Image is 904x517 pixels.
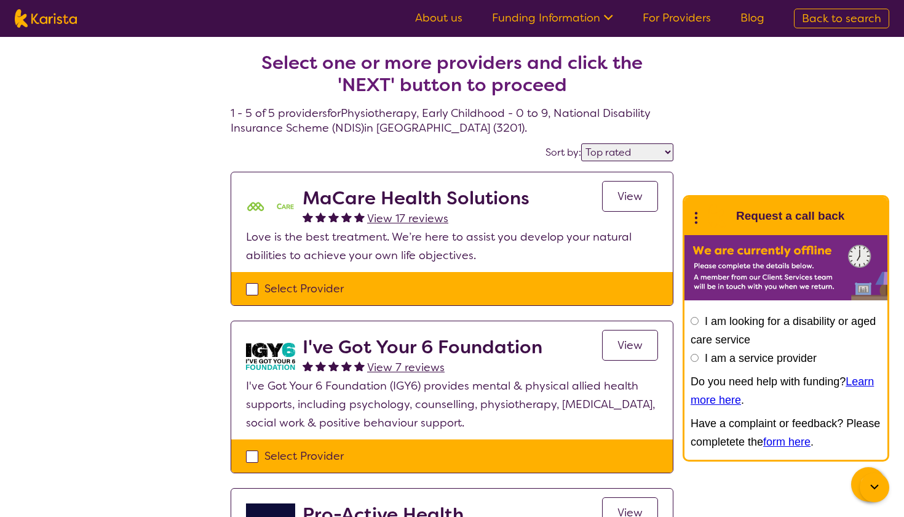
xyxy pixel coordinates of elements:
p: Love is the best treatment. We’re here to assist you develop your natural abilities to achieve yo... [246,228,658,265]
a: Funding Information [492,10,613,25]
label: I am a service provider [705,352,817,364]
a: form here [763,436,811,448]
span: View [617,338,643,353]
a: View 17 reviews [367,209,448,228]
img: fullstar [303,361,313,371]
h2: MaCare Health Solutions [303,187,529,209]
a: View [602,181,658,212]
button: Channel Menu [851,467,886,502]
img: fullstar [303,212,313,222]
a: Blog [740,10,764,25]
h1: Request a call back [736,207,844,225]
a: View [602,330,658,361]
span: Back to search [802,11,881,26]
img: Karista offline chat form to request call back [684,235,887,300]
img: aw0qclyvxjfem2oefjis.jpg [246,336,295,377]
label: Sort by: [545,146,581,159]
img: Karista [704,204,729,228]
img: Karista logo [15,9,77,28]
span: View [617,189,643,204]
h4: 1 - 5 of 5 providers for Physiotherapy , Early Childhood - 0 to 9 , National Disability Insurance... [231,22,673,135]
a: View 7 reviews [367,358,445,377]
a: For Providers [643,10,711,25]
a: About us [415,10,462,25]
h2: Select one or more providers and click the 'NEXT' button to proceed [245,52,659,96]
img: mgttalrdbt23wl6urpfy.png [246,187,295,228]
a: Back to search [794,9,889,28]
img: fullstar [341,212,352,222]
label: I am looking for a disability or aged care service [691,315,876,346]
span: View 7 reviews [367,360,445,375]
span: View 17 reviews [367,211,448,226]
img: fullstar [354,361,365,371]
img: fullstar [341,361,352,371]
img: fullstar [354,212,365,222]
img: fullstar [315,361,326,371]
p: Do you need help with funding? . [691,372,881,409]
img: fullstar [315,212,326,222]
p: Have a complaint or feedback? Please completete the . [691,414,881,451]
img: fullstar [328,212,339,222]
img: fullstar [328,361,339,371]
p: I've Got Your 6 Foundation (IGY6) provides mental & physical allied health supports, including ps... [246,377,658,432]
h2: I've Got Your 6 Foundation [303,336,542,358]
